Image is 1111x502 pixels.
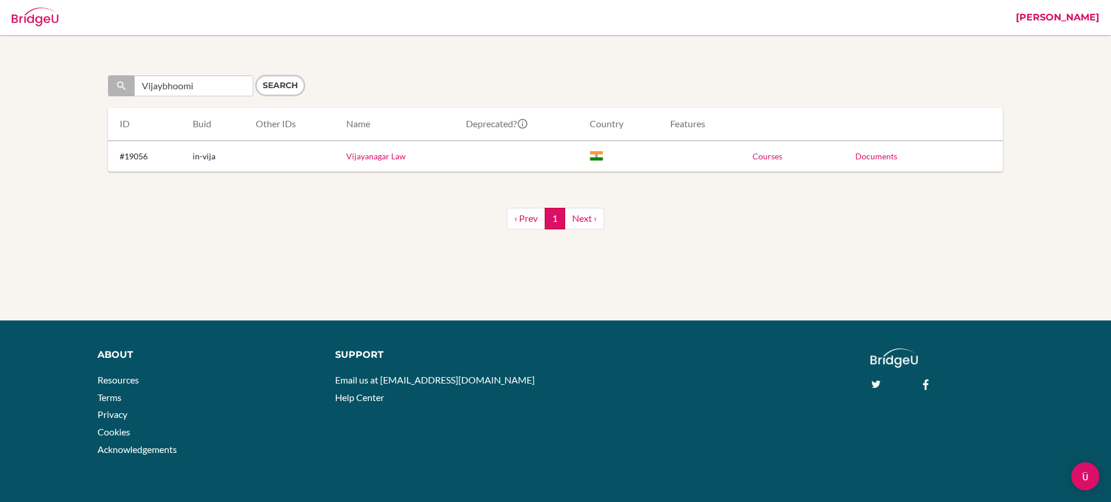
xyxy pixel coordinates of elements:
[108,108,183,141] th: ID
[108,141,183,172] td: #19056
[97,444,177,455] a: Acknowledgements
[507,208,545,229] a: ‹ Prev
[753,151,782,161] a: Courses
[590,151,604,161] span: India
[870,348,918,368] img: logo_white@2x-f4f0deed5e89b7ecb1c2cc34c3e3d731f90f0f143d5ea2071677605dd97b5244.png
[12,8,58,26] img: Bridge-U
[545,208,565,229] a: 1
[335,392,384,403] a: Help Center
[1071,462,1099,490] div: Open Intercom Messenger
[246,108,336,141] th: IDs this university is known by in different schemes
[346,151,406,161] a: Vijayanagar Law
[457,108,581,141] th: Deprecated?
[183,141,247,172] td: in-vija
[97,409,127,420] a: Privacy
[97,392,121,403] a: Terms
[335,348,544,362] div: Support
[661,108,743,141] th: Features
[70,9,182,26] div: Admin: Universities
[855,151,897,161] a: Documents
[580,108,661,141] th: Country
[183,108,247,141] th: buid
[337,108,457,141] th: Name
[97,374,139,385] a: Resources
[97,426,130,437] a: Cookies
[335,374,535,385] a: Email us at [EMAIL_ADDRESS][DOMAIN_NAME]
[565,208,604,229] a: Next ›
[97,348,318,362] div: About
[255,75,305,96] input: Search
